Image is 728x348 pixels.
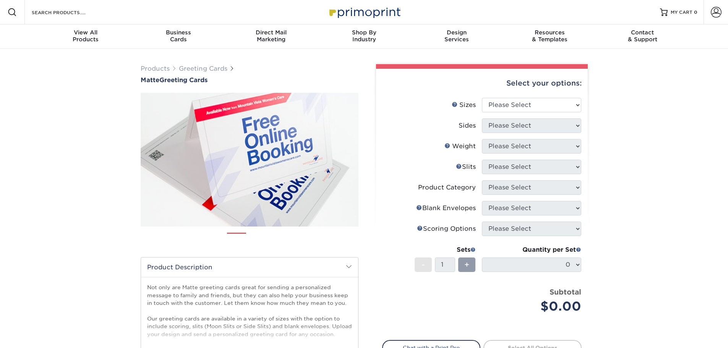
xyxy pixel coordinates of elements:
a: Products [141,65,170,72]
div: Quantity per Set [482,245,581,254]
span: Design [410,29,503,36]
a: Direct MailMarketing [225,24,318,49]
div: Product Category [418,183,476,192]
div: Industry [318,29,410,43]
span: View All [39,29,132,36]
img: Greeting Cards 01 [227,230,246,249]
div: Sides [459,121,476,130]
div: & Templates [503,29,596,43]
span: + [464,259,469,270]
h2: Product Description [141,257,358,277]
a: MatteGreeting Cards [141,76,358,84]
span: Contact [596,29,689,36]
a: BusinessCards [132,24,225,49]
span: Matte [141,76,159,84]
div: Weight [444,142,476,151]
span: Resources [503,29,596,36]
h1: Greeting Cards [141,76,358,84]
span: Direct Mail [225,29,318,36]
div: & Support [596,29,689,43]
a: Contact& Support [596,24,689,49]
div: Cards [132,29,225,43]
span: Shop By [318,29,410,36]
div: Sizes [452,100,476,110]
div: Scoring Options [417,224,476,233]
div: Products [39,29,132,43]
div: Select your options: [382,69,582,98]
div: Slits [456,162,476,172]
div: Blank Envelopes [416,204,476,213]
img: Primoprint [326,4,402,20]
span: - [422,259,425,270]
span: MY CART [671,9,692,16]
img: Greeting Cards 02 [253,230,272,249]
a: Greeting Cards [179,65,227,72]
img: Matte 01 [141,84,358,235]
a: DesignServices [410,24,503,49]
input: SEARCH PRODUCTS..... [31,8,105,17]
div: $0.00 [488,297,581,316]
a: View AllProducts [39,24,132,49]
div: Services [410,29,503,43]
div: Marketing [225,29,318,43]
strong: Subtotal [550,288,581,296]
span: 0 [694,10,697,15]
span: Business [132,29,225,36]
div: Sets [415,245,476,254]
a: Shop ByIndustry [318,24,410,49]
a: Resources& Templates [503,24,596,49]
